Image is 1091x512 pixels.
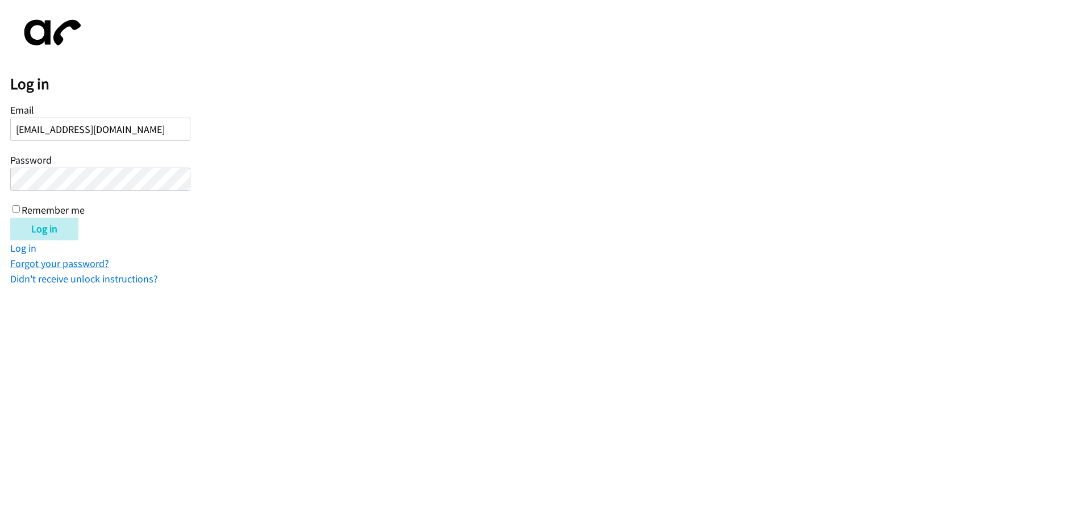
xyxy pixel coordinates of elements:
a: Log in [10,242,36,255]
img: aphone-8a226864a2ddd6a5e75d1ebefc011f4aa8f32683c2d82f3fb0802fe031f96514.svg [10,10,90,55]
label: Remember me [22,203,85,217]
input: Log in [10,218,78,240]
a: Didn't receive unlock instructions? [10,272,158,285]
a: Forgot your password? [10,257,109,270]
h2: Log in [10,74,1091,94]
label: Email [10,103,34,116]
label: Password [10,153,52,166]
